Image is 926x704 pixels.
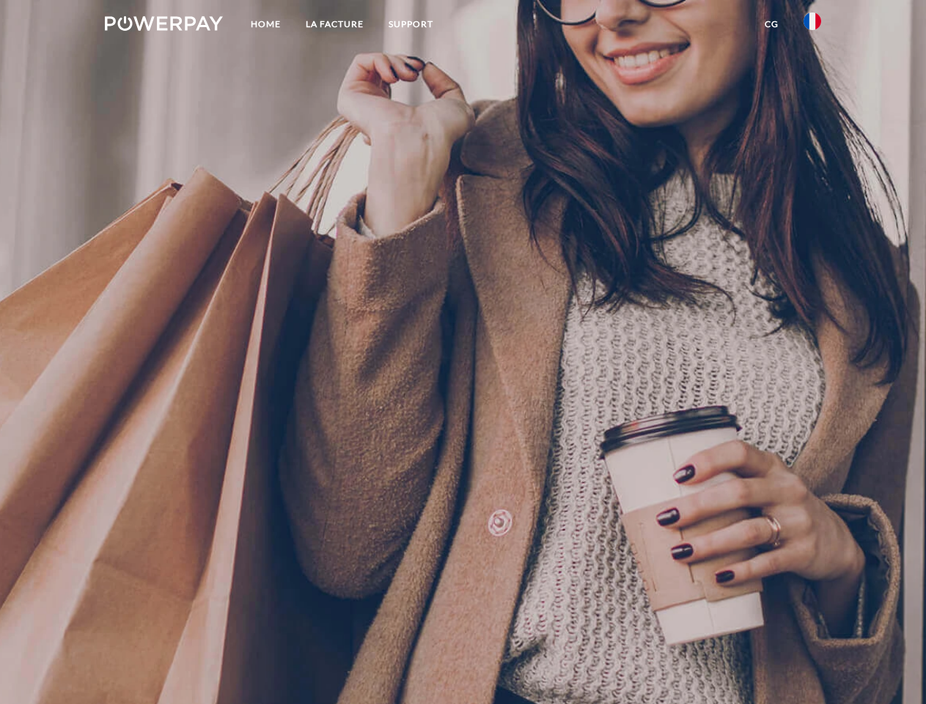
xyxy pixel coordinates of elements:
[238,11,293,37] a: Home
[752,11,791,37] a: CG
[293,11,376,37] a: LA FACTURE
[804,12,821,30] img: fr
[376,11,446,37] a: Support
[105,16,223,31] img: logo-powerpay-white.svg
